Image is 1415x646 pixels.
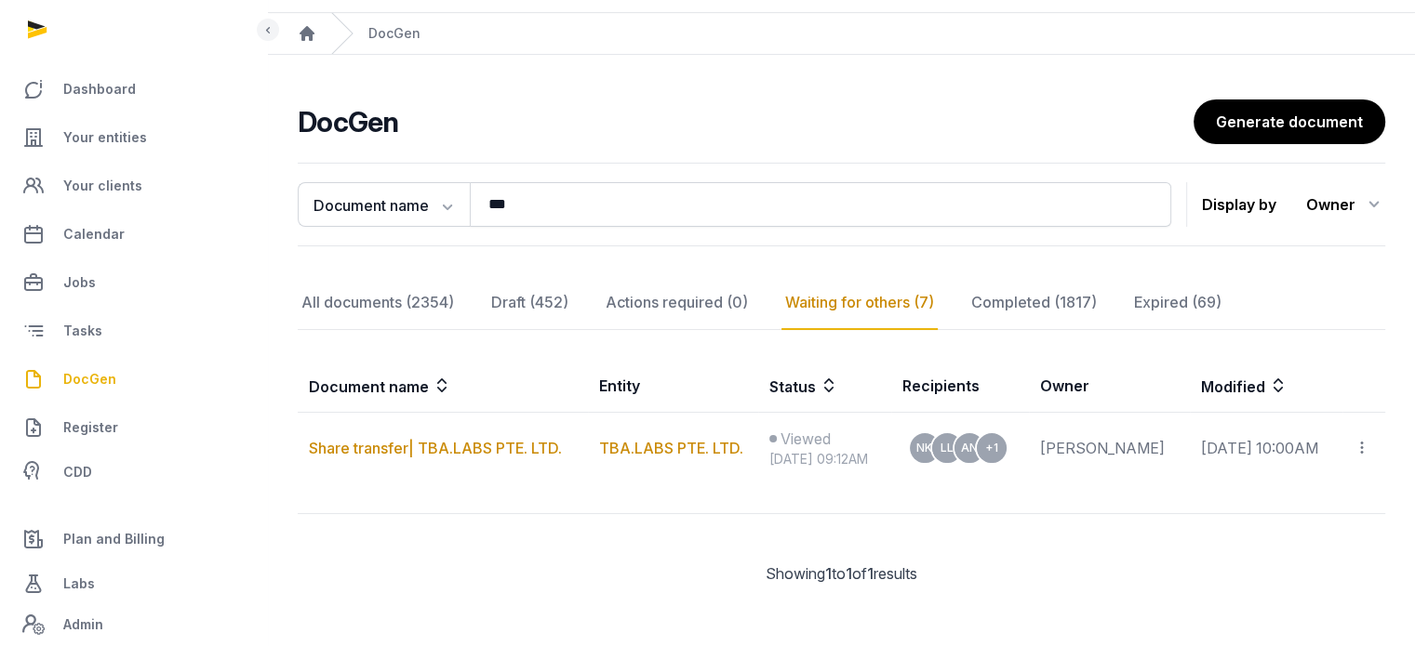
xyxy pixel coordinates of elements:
[15,260,252,305] a: Jobs
[781,276,938,330] div: Waiting for others (7)
[1190,360,1385,413] th: Modified
[15,454,252,491] a: CDD
[487,276,572,330] div: Draft (452)
[916,442,932,454] span: NK
[368,24,420,43] div: DocGen
[846,564,852,583] span: 1
[63,528,165,550] span: Plan and Billing
[298,562,1385,585] div: Showing to of results
[63,368,116,390] span: DocGen
[309,439,562,457] a: Share transfer| TBA.LABS PTE. LTD.
[599,439,743,457] a: TBA.LABS PTE. LTD.
[63,573,95,595] span: Labs
[985,442,998,454] span: +1
[15,405,252,450] a: Register
[63,613,103,636] span: Admin
[769,450,879,468] div: [DATE] 09:12AM
[268,13,1415,55] nav: Breadcrumb
[1029,413,1190,484] td: [PERSON_NAME]
[15,517,252,561] a: Plan and Billing
[63,175,142,197] span: Your clients
[1190,413,1342,484] td: [DATE] 10:00AM
[941,442,954,454] span: LL
[961,442,978,454] span: AN
[298,182,470,227] button: Document name
[1306,190,1385,219] div: Owner
[1029,360,1190,413] th: Owner
[825,564,832,583] span: 1
[867,564,874,583] span: 1
[968,276,1101,330] div: Completed (1817)
[63,461,92,483] span: CDD
[15,67,252,112] a: Dashboard
[15,212,252,257] a: Calendar
[15,115,252,160] a: Your entities
[15,309,252,353] a: Tasks
[891,360,1030,413] th: Recipients
[298,360,588,413] th: Document name
[758,360,890,413] th: Status
[1130,276,1225,330] div: Expired (69)
[588,360,759,413] th: Entity
[63,271,96,294] span: Jobs
[63,223,125,245] span: Calendar
[781,428,831,450] span: Viewed
[63,416,118,439] span: Register
[63,78,136,100] span: Dashboard
[63,320,102,342] span: Tasks
[602,276,752,330] div: Actions required (0)
[298,276,1385,330] nav: Tabs
[15,357,252,402] a: DocGen
[1194,99,1385,144] a: Generate document
[1202,190,1276,219] p: Display by
[298,276,458,330] div: All documents (2354)
[15,606,252,643] a: Admin
[298,105,1194,138] h2: DocGen
[15,561,252,606] a: Labs
[63,126,147,149] span: Your entities
[15,164,252,208] a: Your clients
